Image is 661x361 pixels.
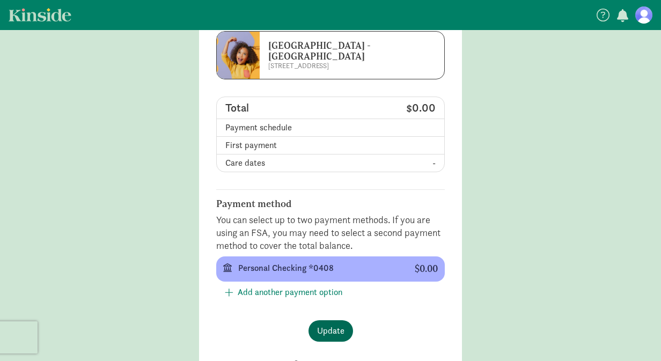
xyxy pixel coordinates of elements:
p: You can select up to two payment methods. If you are using an FSA, you may need to select a secon... [216,213,445,252]
button: Personal Checking *0408 $0.00 [216,256,445,282]
td: Care dates [217,154,357,172]
td: $0.00 [357,97,444,119]
button: Add another payment option [216,282,351,303]
td: Total [217,97,357,119]
td: - [357,154,444,172]
h6: [GEOGRAPHIC_DATA] - [GEOGRAPHIC_DATA] [268,40,414,62]
p: [STREET_ADDRESS] [268,62,414,70]
td: Payment schedule [217,119,357,137]
div: Personal Checking *0408 [238,262,398,275]
a: Kinside [9,8,71,21]
button: Update [309,320,353,342]
span: Add another payment option [238,286,342,299]
div: $0.00 [415,263,438,275]
h6: Payment method [216,198,445,209]
td: First payment [217,137,357,154]
span: Update [317,325,344,337]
